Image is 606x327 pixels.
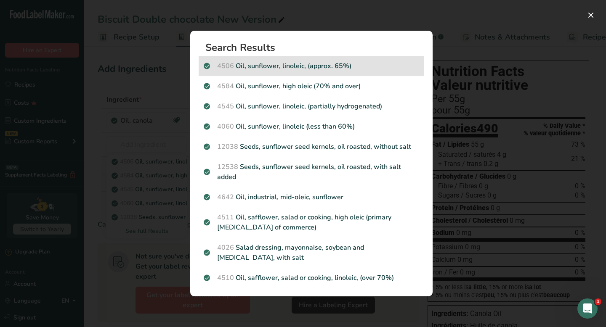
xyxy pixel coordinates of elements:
[204,142,419,152] p: Seeds, sunflower seed kernels, oil roasted, without salt
[204,243,419,263] p: Salad dressing, mayonnaise, soybean and [MEDICAL_DATA], with salt
[204,192,419,202] p: Oil, industrial, mid-oleic, sunflower
[217,61,234,71] span: 4506
[217,213,234,222] span: 4511
[205,42,424,53] h1: Search Results
[217,82,234,91] span: 4584
[217,243,234,252] span: 4026
[204,61,419,71] p: Oil, sunflower, linoleic, (approx. 65%)
[595,298,601,305] span: 1
[217,122,234,131] span: 4060
[204,121,419,132] p: Oil, sunflower, linoleic (less than 60%)
[204,212,419,232] p: Oil, safflower, salad or cooking, high oleic (primary [MEDICAL_DATA] of commerce)
[204,101,419,111] p: Oil, sunflower, linoleic, (partially hydrogenated)
[204,81,419,91] p: Oil, sunflower, high oleic (70% and over)
[204,162,419,182] p: Seeds, sunflower seed kernels, oil roasted, with salt added
[217,193,234,202] span: 4642
[217,102,234,111] span: 4545
[217,142,238,151] span: 12038
[204,273,419,283] p: Oil, safflower, salad or cooking, linoleic, (over 70%)
[577,298,598,319] iframe: Intercom live chat
[217,162,238,171] span: 12538
[217,273,234,282] span: 4510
